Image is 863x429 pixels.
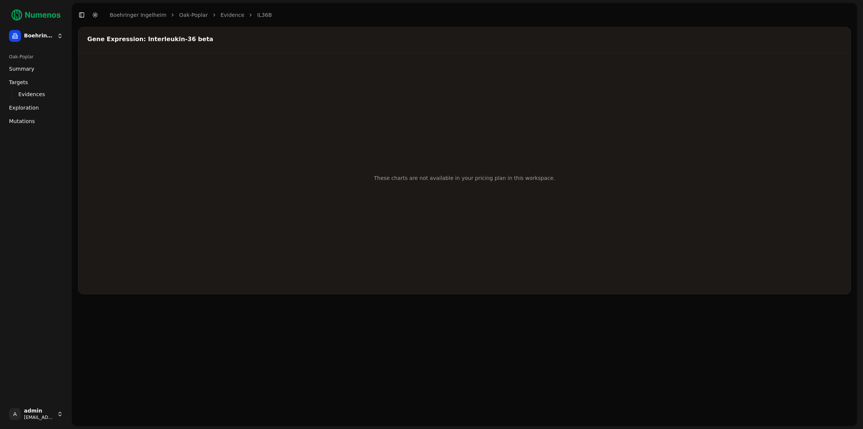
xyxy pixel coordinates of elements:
a: Exploration [6,102,66,114]
span: Targets [9,79,28,86]
a: Oak-Poplar [179,11,208,19]
span: Summary [9,65,34,73]
span: Exploration [9,104,39,111]
a: Mutations [6,115,66,127]
span: admin [24,408,54,414]
button: Boehringer Ingelheim [6,27,66,45]
span: Evidences [18,91,45,98]
a: Boehringer Ingelheim [110,11,166,19]
a: Evidence [221,11,245,19]
button: Toggle Sidebar [76,10,87,20]
nav: breadcrumb [110,11,272,19]
a: Targets [6,76,66,88]
button: Toggle Dark Mode [90,10,100,20]
div: Gene Expression: Interleukin-36 beta [87,36,839,42]
div: These charts are not available in your pricing plan in this workspace. [374,174,555,182]
span: [EMAIL_ADDRESS] [24,414,54,420]
button: Aadmin[EMAIL_ADDRESS] [6,405,66,423]
a: Evidences [15,89,57,99]
span: Boehringer Ingelheim [24,33,54,39]
a: Summary [6,63,66,75]
img: Numenos [6,6,66,24]
a: IL36B [257,11,272,19]
span: Mutations [9,117,35,125]
div: Oak-Poplar [6,51,66,63]
span: A [9,408,21,420]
